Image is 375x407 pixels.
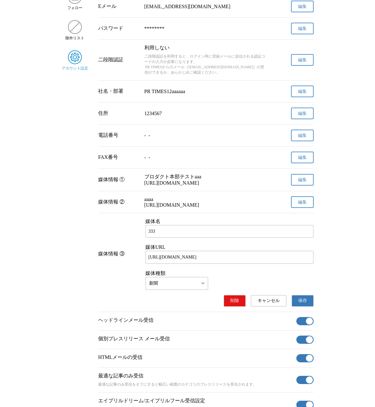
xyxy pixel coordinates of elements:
[292,295,314,307] button: 保存
[98,88,139,95] div: 社名・部署
[291,1,314,12] button: 編集
[298,26,307,31] span: 編集
[68,20,82,34] img: 除外リスト
[68,50,82,64] img: アカウント設定
[291,23,314,34] button: 編集
[98,382,294,387] p: 最適な記事のみ受信をオフにすると幅広い範囲のカテゴリのプレスリリースを受信されます。
[145,218,314,225] p: 媒体名
[144,54,268,75] p: 二段階認証を利用すると、ログイン時に登録メールに送信される認証コードの入力が必要になります。 PR TIMESからのメール（[EMAIL_ADDRESS][DOMAIN_NAME]）の受信ができ...
[144,155,268,160] p: - -
[98,154,139,161] div: FAX番号
[224,295,246,307] button: 削除
[148,254,311,261] input: 媒体URL
[291,152,314,163] button: 編集
[251,295,287,307] button: キャンセル
[144,174,268,186] p: プロダクト本部テストaaa [URL][DOMAIN_NAME]
[291,86,314,97] button: 編集
[298,155,307,160] span: 編集
[62,66,88,71] span: アカウント設定
[144,133,268,138] p: - -
[98,354,294,361] p: HTMLメールの受信
[298,57,307,63] span: 編集
[291,130,314,141] button: 編集
[258,298,280,304] span: キャンセル
[98,336,294,342] p: 個別プレスリリース メール受信
[298,177,307,183] span: 編集
[98,373,294,379] p: 最適な記事のみ受信
[98,3,139,10] div: Eメール
[98,110,139,117] div: 住所
[298,199,307,205] span: 編集
[291,196,314,208] button: 編集
[298,298,307,304] span: 保存
[145,244,314,251] p: 媒体URL
[144,4,268,9] p: [EMAIL_ADDRESS][DOMAIN_NAME]
[230,298,239,304] span: 削除
[298,4,307,9] span: 編集
[298,133,307,138] span: 編集
[298,111,307,116] span: 編集
[291,54,314,66] button: 編集
[298,89,307,94] span: 編集
[67,5,82,11] span: フォロー
[98,199,139,205] div: 媒体情報 ②
[98,317,294,324] p: ヘッドラインメール受信
[98,25,139,32] div: パスワード
[144,89,268,94] p: PR TIMES12aaaaaa
[98,176,139,183] div: 媒体情報 ①
[61,20,88,41] a: 除外リスト除外リスト
[65,36,84,41] span: 除外リスト
[145,270,314,277] p: 媒体種類
[291,108,314,119] button: 編集
[291,174,314,186] button: 編集
[148,228,311,235] input: 媒体名
[144,197,268,208] p: aaaa [URL][DOMAIN_NAME]
[144,45,268,51] p: 利用しない
[144,111,268,116] p: 1234567
[61,50,88,71] a: アカウント設定アカウント設定
[98,57,139,63] div: 二段階認証
[98,132,139,139] div: 電話番号
[98,251,140,257] div: 媒体情報 ③
[98,398,294,404] p: エイプリルドリーム/エイプリルフール受信設定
